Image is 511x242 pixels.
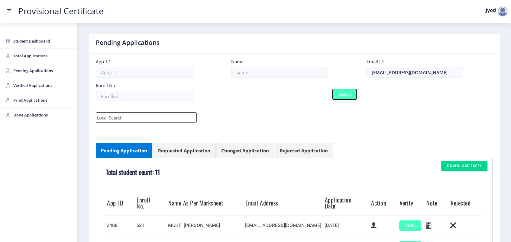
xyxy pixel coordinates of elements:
[96,91,192,101] input: Enrollno
[398,191,425,215] th: Verify
[280,148,328,154] div: Rejected Application
[13,82,73,89] span: Verified Applications
[449,191,483,215] th: Rejected
[13,111,73,119] span: Done Applications
[244,191,324,215] th: Email Address
[135,215,167,236] td: 531
[12,8,110,14] a: Provisional Certificate
[106,167,160,177] b: Total student count: 11
[486,8,496,13] label: Jyoti
[13,97,73,104] span: Print Applications
[244,215,324,236] td: [EMAIL_ADDRESS][DOMAIN_NAME]
[441,161,487,171] button: Download Excel
[13,52,73,59] span: Total Applications
[366,59,383,65] label: Email ID
[324,215,370,236] td: [DATE]
[425,191,449,215] th: Note
[231,59,244,65] label: Name
[366,67,463,78] input: email
[101,148,147,154] div: Pending Application
[332,89,357,100] button: Search
[106,191,135,215] th: App_ID
[370,191,398,215] th: Action
[13,37,73,45] span: Student Dashboard
[231,67,328,78] input: name
[96,112,197,123] input: Local Search
[96,67,192,78] input: App_ID
[96,82,115,88] label: Enroll No
[106,215,135,236] td: 2488
[167,191,244,215] th: Name As Per Marksheet
[96,59,111,65] label: App_ID
[324,191,370,215] th: Application Date
[399,220,421,231] button: Verify
[135,191,167,215] th: Enroll No.
[167,215,244,236] td: MUKTI [PERSON_NAME]
[158,148,210,154] div: Requested Application
[221,148,269,154] div: Changed Application
[96,39,160,46] label: Pending Applications
[447,164,482,168] div: Download Excel
[13,67,73,74] span: Pending Applications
